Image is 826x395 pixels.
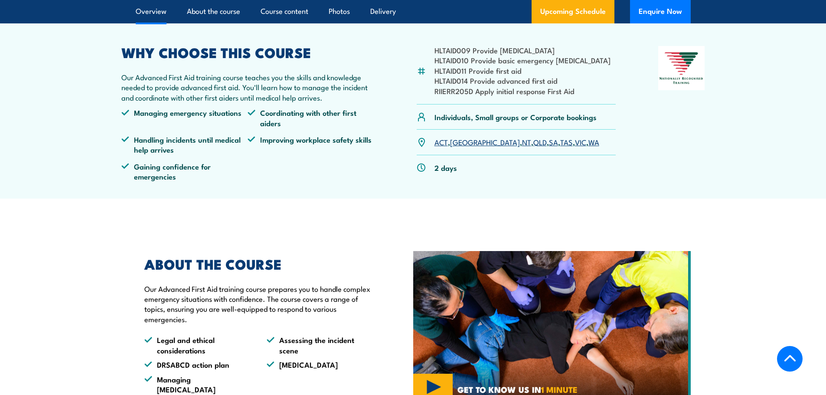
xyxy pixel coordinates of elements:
[121,108,248,128] li: Managing emergency situations
[121,46,375,58] h2: WHY CHOOSE THIS COURSE
[533,137,547,147] a: QLD
[144,335,251,355] li: Legal and ethical considerations
[434,75,611,85] li: HLTAID014 Provide advanced first aid
[121,72,375,102] p: Our Advanced First Aid training course teaches you the skills and knowledge needed to provide adv...
[144,359,251,369] li: DRSABCD action plan
[457,385,578,393] span: GET TO KNOW US IN
[549,137,558,147] a: SA
[434,137,448,147] a: ACT
[522,137,531,147] a: NT
[575,137,586,147] a: VIC
[144,284,373,324] p: Our Advanced First Aid training course prepares you to handle complex emergency situations with c...
[434,55,611,65] li: HLTAID010 Provide basic emergency [MEDICAL_DATA]
[434,112,597,122] p: Individuals, Small groups or Corporate bookings
[560,137,573,147] a: TAS
[434,65,611,75] li: HLTAID011 Provide first aid
[434,137,599,147] p: , , , , , , ,
[248,108,374,128] li: Coordinating with other first aiders
[450,137,520,147] a: [GEOGRAPHIC_DATA]
[658,46,705,90] img: Nationally Recognised Training logo.
[121,134,248,155] li: Handling incidents until medical help arrives
[588,137,599,147] a: WA
[434,163,457,173] p: 2 days
[267,335,373,355] li: Assessing the incident scene
[434,45,611,55] li: HLTAID009 Provide [MEDICAL_DATA]
[144,258,373,270] h2: ABOUT THE COURSE
[248,134,374,155] li: Improving workplace safety skills
[144,374,251,395] li: Managing [MEDICAL_DATA]
[434,86,611,96] li: RIIERR205D Apply initial response First Aid
[121,161,248,182] li: Gaining confidence for emergencies
[267,359,373,369] li: [MEDICAL_DATA]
